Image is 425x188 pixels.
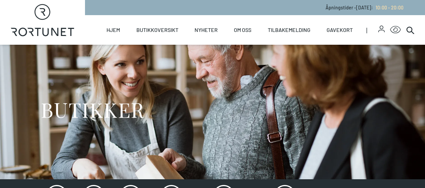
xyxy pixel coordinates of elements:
a: 10:00 - 20:00 [373,5,403,10]
a: Gavekort [327,15,353,45]
a: Nyheter [195,15,218,45]
a: Tilbakemelding [268,15,310,45]
span: | [366,15,378,45]
a: Hjem [107,15,120,45]
a: Butikkoversikt [136,15,178,45]
p: Åpningstider - [DATE] : [326,4,403,11]
a: Om oss [234,15,251,45]
span: 10:00 - 20:00 [376,5,403,10]
button: Open Accessibility Menu [390,25,401,35]
h1: BUTIKKER [41,97,144,122]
